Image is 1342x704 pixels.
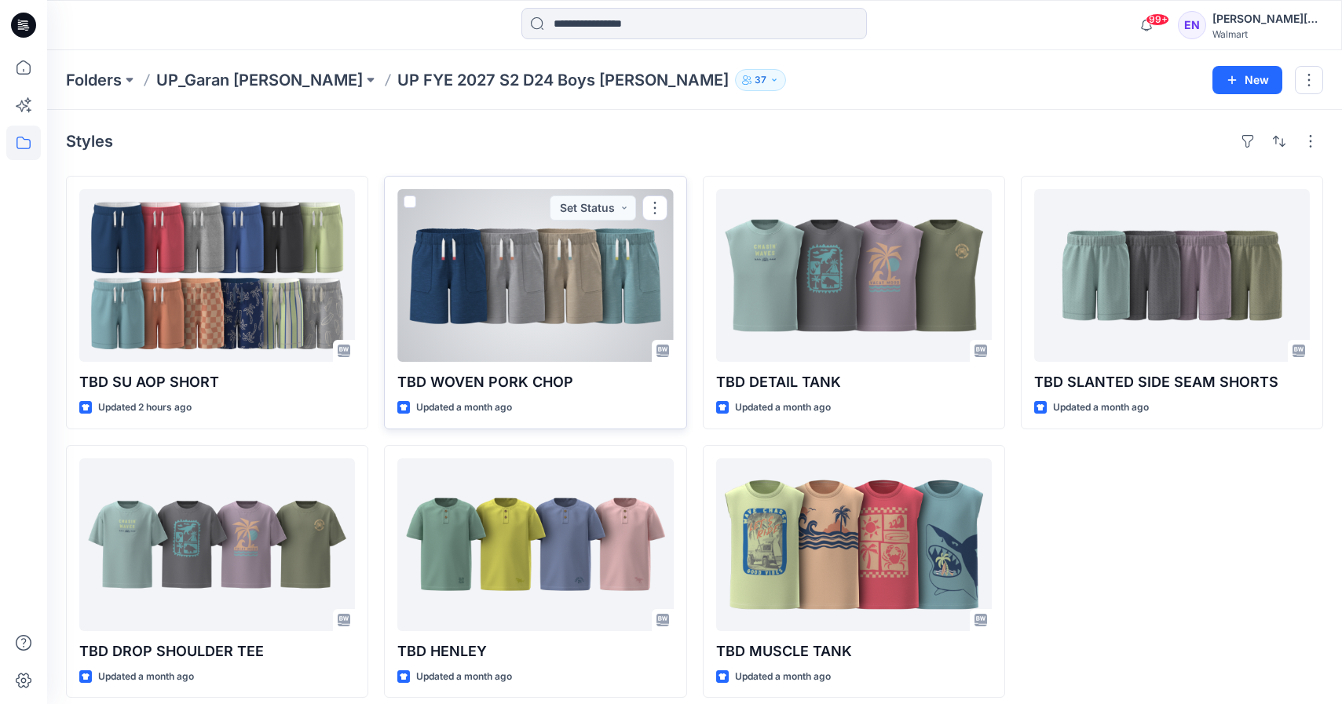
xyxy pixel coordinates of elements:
p: Updated a month ago [1053,399,1149,416]
a: UP_Garan [PERSON_NAME] [156,69,363,91]
p: TBD MUSCLE TANK [716,640,992,662]
p: TBD DROP SHOULDER TEE [79,640,355,662]
h4: Styles [66,132,113,151]
a: TBD DETAIL TANK [716,189,992,362]
p: TBD SU AOP SHORT [79,371,355,393]
p: Updated a month ago [735,669,831,685]
p: Updated 2 hours ago [98,399,192,416]
p: 37 [755,71,766,89]
p: TBD WOVEN PORK CHOP [397,371,673,393]
a: TBD MUSCLE TANK [716,458,992,631]
a: TBD SU AOP SHORT [79,189,355,362]
button: New [1212,66,1282,94]
p: TBD HENLEY [397,640,673,662]
p: Updated a month ago [416,399,512,416]
span: 99+ [1146,13,1169,26]
p: Updated a month ago [416,669,512,685]
p: UP FYE 2027 S2 D24 Boys [PERSON_NAME] [397,69,729,91]
a: TBD SLANTED SIDE SEAM SHORTS [1034,189,1310,362]
div: EN [1178,11,1206,39]
p: TBD SLANTED SIDE SEAM SHORTS [1034,371,1310,393]
p: Updated a month ago [98,669,194,685]
button: 37 [735,69,786,91]
a: TBD DROP SHOULDER TEE [79,458,355,631]
a: TBD HENLEY [397,458,673,631]
p: TBD DETAIL TANK [716,371,992,393]
p: Updated a month ago [735,399,831,416]
a: TBD WOVEN PORK CHOP [397,189,673,362]
a: Folders [66,69,122,91]
div: Walmart [1212,28,1322,40]
div: [PERSON_NAME][DATE] [1212,9,1322,28]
